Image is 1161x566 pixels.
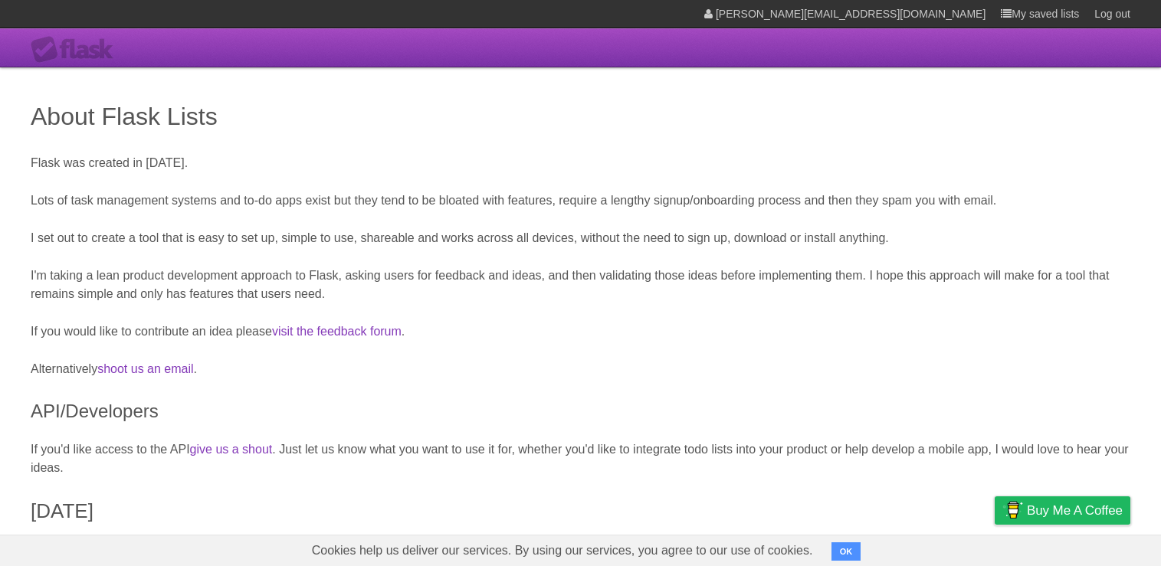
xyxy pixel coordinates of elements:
a: give us a shout [190,443,273,456]
h2: API/Developers [31,398,1130,425]
h1: About Flask Lists [31,98,1130,135]
p: I set out to create a tool that is easy to set up, simple to use, shareable and works across all ... [31,229,1130,247]
p: Lots of task management systems and to-do apps exist but they tend to be bloated with features, r... [31,191,1130,210]
a: Buy me a coffee [995,496,1130,525]
p: If you would like to contribute an idea please . [31,322,1130,341]
p: If you'd like access to the API . Just let us know what you want to use it for, whether you'd lik... [31,440,1130,477]
p: I'm taking a lean product development approach to Flask, asking users for feedback and ideas, and... [31,267,1130,303]
a: shoot us an email [97,362,193,375]
button: OK [831,542,861,561]
p: Alternatively . [31,360,1130,378]
a: visit the feedback forum [272,325,402,338]
span: Buy me a coffee [1027,497,1123,524]
div: Flask [31,36,123,64]
h3: [DATE] [31,496,1130,526]
p: Flask was created in [DATE]. [31,154,1130,172]
img: Buy me a coffee [1002,497,1023,523]
span: Cookies help us deliver our services. By using our services, you agree to our use of cookies. [297,535,828,566]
